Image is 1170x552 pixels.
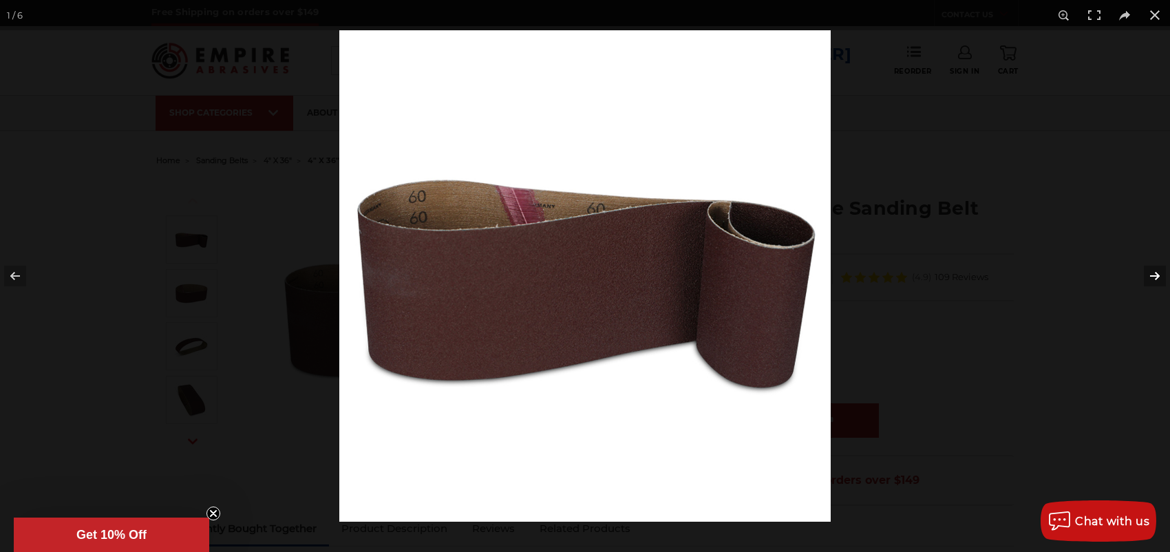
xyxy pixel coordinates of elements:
[206,507,220,520] button: Close teaser
[1041,500,1156,542] button: Chat with us
[76,528,147,542] span: Get 10% Off
[1122,242,1170,310] button: Next (arrow right)
[14,518,209,552] div: Get 10% OffClose teaser
[1075,515,1149,528] span: Chat with us
[339,30,831,522] img: 4_x_36_Aluminum_Oxide_Sanding_Belt_-1__83118.1704488273.jpg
